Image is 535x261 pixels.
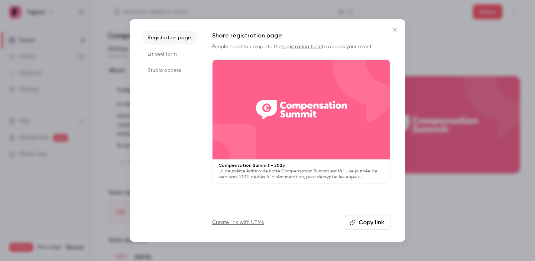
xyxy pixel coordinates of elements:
li: Registration page [142,31,197,44]
a: Compensation Summit - 2025La deuxième édition de notre Compensation Summit est là ! Une journée d... [212,59,390,184]
li: Studio access [142,64,197,77]
a: Create link with UTMs [212,219,264,226]
a: registration form [282,44,322,49]
p: Compensation Summit - 2025 [218,162,384,168]
h1: Share registration page [212,31,390,40]
button: Close [388,22,402,37]
p: People need to complete the to access your event [212,43,390,50]
li: Embed form [142,47,197,61]
p: La deuxième édition de notre Compensation Summit est là ! Une journée de webinars 100% dédiés à l... [218,168,384,180]
button: Copy link [345,215,390,230]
